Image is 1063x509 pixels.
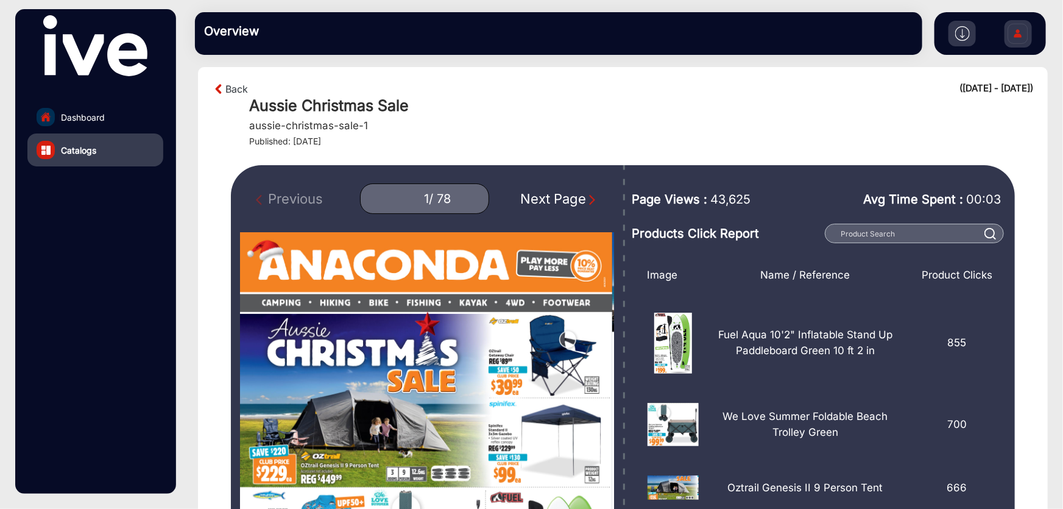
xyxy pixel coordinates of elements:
[61,144,96,157] span: Catalogs
[711,190,751,208] span: 43,625
[213,82,225,96] img: arrow-left-1.svg
[249,96,1033,115] h1: Aussie Christmas Sale
[959,82,1033,96] div: ([DATE] - [DATE])
[727,480,883,496] p: Oztrail Genesis II 9 Person Tent
[708,409,902,440] p: We Love Summer Foldable Beach Trolley Green
[27,101,163,133] a: Dashboard
[520,189,598,209] div: Next Page
[225,82,248,96] a: Back
[699,268,911,283] div: Name / Reference
[911,313,1003,374] div: 855
[40,112,51,123] img: home
[825,224,1004,243] input: Product Search
[967,192,1001,207] span: 00:03
[632,226,821,241] h3: Products Click Report
[911,268,1003,283] div: Product Clicks
[864,190,964,208] span: Avg Time Spent :
[41,146,51,155] img: catalog
[586,194,598,206] img: Next Page
[249,137,1033,147] h4: Published: [DATE]
[648,403,699,447] img: 36193824_1_2.png
[429,191,451,207] div: / 78
[955,26,970,41] img: h2download.svg
[708,327,902,358] p: Fuel Aqua 10'2" Inflatable Stand Up Paddleboard Green 10 ft 2 in
[61,111,105,124] span: Dashboard
[648,475,699,500] img: 36193824_1_6.png
[249,119,368,132] h5: aussie-christmas-sale-1
[43,15,147,76] img: vmg-logo
[632,190,708,208] span: Page Views :
[911,475,1003,500] div: 666
[648,313,699,374] img: 36193824_1_5.png
[638,268,699,283] div: Image
[984,228,997,240] img: prodSearch%20_white.svg
[911,403,1003,447] div: 700
[1005,14,1031,57] img: Sign%20Up.svg
[204,24,375,38] h3: Overview
[27,133,163,166] a: Catalogs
